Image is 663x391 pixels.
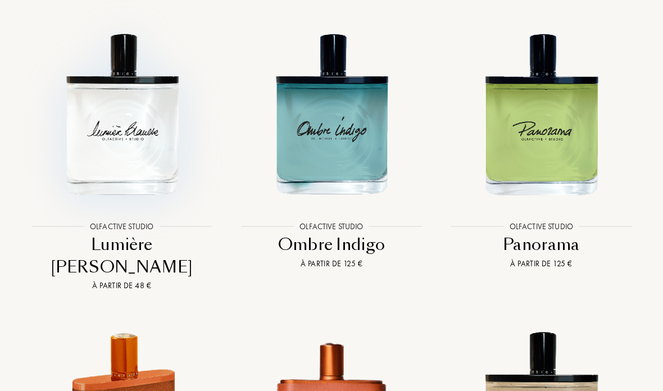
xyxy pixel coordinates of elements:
div: Lumière [PERSON_NAME] [21,234,222,278]
div: Olfactive Studio [504,220,579,232]
div: Olfactive Studio [84,220,159,232]
div: Ombre Indigo [231,234,432,256]
a: Panorama Olfactive StudioOlfactive StudioPanoramaÀ partir de 125 € [437,7,646,306]
img: Panorama Olfactive Studio [447,20,635,208]
div: À partir de 125 € [231,258,432,270]
img: Lumière Blanche Olfactive Studio [28,20,216,208]
a: Ombre Indigo Olfactive StudioOlfactive StudioOmbre IndigoÀ partir de 125 € [226,7,436,306]
a: Lumière Blanche Olfactive StudioOlfactive StudioLumière [PERSON_NAME]À partir de 48 € [17,7,226,306]
div: À partir de 48 € [21,280,222,292]
div: À partir de 125 € [441,258,642,270]
div: Olfactive Studio [294,220,369,232]
img: Ombre Indigo Olfactive Studio [237,20,426,208]
div: Panorama [441,234,642,256]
